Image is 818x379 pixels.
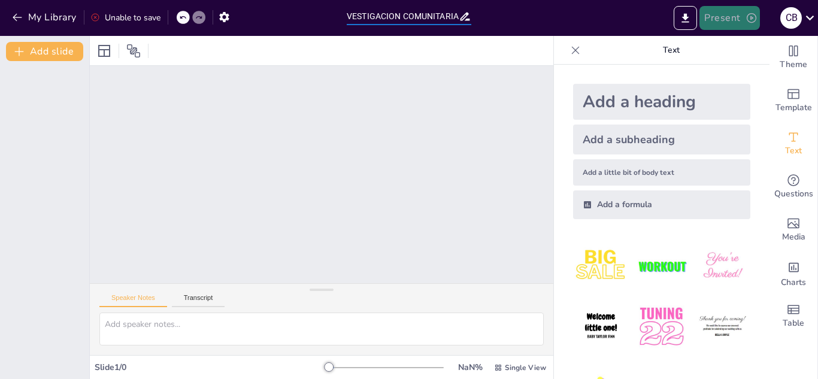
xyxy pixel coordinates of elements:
img: 6.jpeg [695,299,750,354]
div: Slide 1 / 0 [95,362,329,373]
div: Add a heading [573,84,750,120]
input: Insert title [347,8,459,25]
div: Unable to save [90,12,160,23]
button: Add slide [6,42,83,61]
div: Add a table [769,295,817,338]
div: Add a formula [573,190,750,219]
span: Text [785,144,802,157]
span: Questions [774,187,813,201]
p: Text [585,36,758,65]
div: Add a little bit of body text [573,159,750,186]
span: Position [126,44,141,58]
img: 5.jpeg [634,299,689,354]
div: Change the overall theme [769,36,817,79]
button: Transcript [172,294,225,307]
div: Add images, graphics, shapes or video [769,208,817,251]
button: c b [780,6,802,30]
div: c b [780,7,802,29]
button: My Library [9,8,81,27]
span: Charts [781,276,806,289]
span: Theme [780,58,807,71]
div: NaN % [456,362,484,373]
span: Template [775,101,812,114]
img: 1.jpeg [573,238,629,294]
div: Add a subheading [573,125,750,154]
span: Media [782,231,805,244]
div: Add text boxes [769,122,817,165]
img: 4.jpeg [573,299,629,354]
img: 2.jpeg [634,238,689,294]
button: Export to PowerPoint [674,6,697,30]
button: Speaker Notes [99,294,167,307]
button: Present [699,6,759,30]
div: Add ready made slides [769,79,817,122]
span: Single View [505,363,546,372]
div: Layout [95,41,114,60]
div: Add charts and graphs [769,251,817,295]
img: 3.jpeg [695,238,750,294]
div: Get real-time input from your audience [769,165,817,208]
span: Table [783,317,804,330]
